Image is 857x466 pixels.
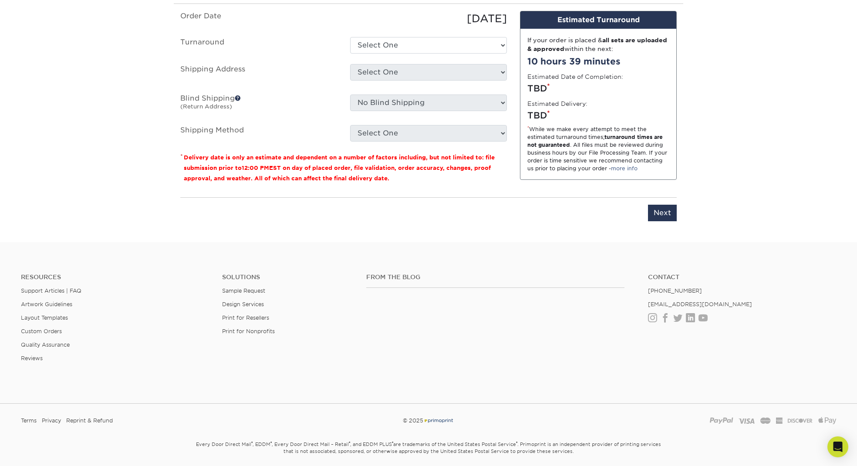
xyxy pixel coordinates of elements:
[21,274,209,281] h4: Resources
[527,99,587,108] label: Estimated Delivery:
[42,414,61,427] a: Privacy
[648,287,702,294] a: [PHONE_NUMBER]
[251,441,253,445] sup: ®
[527,36,669,54] div: If your order is placed & within the next:
[21,355,43,361] a: Reviews
[222,314,269,321] a: Print for Resellers
[21,301,72,307] a: Artwork Guidelines
[344,11,513,27] div: [DATE]
[648,274,836,281] a: Contact
[21,341,70,348] a: Quality Assurance
[21,414,37,427] a: Terms
[648,205,677,221] input: Next
[516,441,517,445] sup: ®
[174,125,344,142] label: Shipping Method
[2,439,74,463] iframe: Google Customer Reviews
[392,441,393,445] sup: ®
[174,37,344,54] label: Turnaround
[21,314,68,321] a: Layout Templates
[21,287,81,294] a: Support Articles | FAQ
[423,417,454,424] img: Primoprint
[222,274,353,281] h4: Solutions
[527,82,669,95] div: TBD
[527,72,623,81] label: Estimated Date of Completion:
[21,328,62,334] a: Custom Orders
[222,328,275,334] a: Print for Nonprofits
[290,414,567,427] div: © 2025
[648,301,752,307] a: [EMAIL_ADDRESS][DOMAIN_NAME]
[66,414,113,427] a: Reprint & Refund
[611,165,638,172] a: more info
[527,55,669,68] div: 10 hours 39 minutes
[366,274,624,281] h4: From the Blog
[349,441,350,445] sup: ®
[270,441,272,445] sup: ®
[222,301,264,307] a: Design Services
[827,436,848,457] div: Open Intercom Messenger
[527,125,669,172] div: While we make every attempt to meet the estimated turnaround times; . All files must be reviewed ...
[242,165,269,171] span: 12:00 PM
[180,103,232,110] small: (Return Address)
[527,109,669,122] div: TBD
[520,11,676,29] div: Estimated Turnaround
[184,154,495,182] small: Delivery date is only an estimate and dependent on a number of factors including, but not limited...
[174,11,344,27] label: Order Date
[222,287,265,294] a: Sample Request
[174,95,344,115] label: Blind Shipping
[174,64,344,84] label: Shipping Address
